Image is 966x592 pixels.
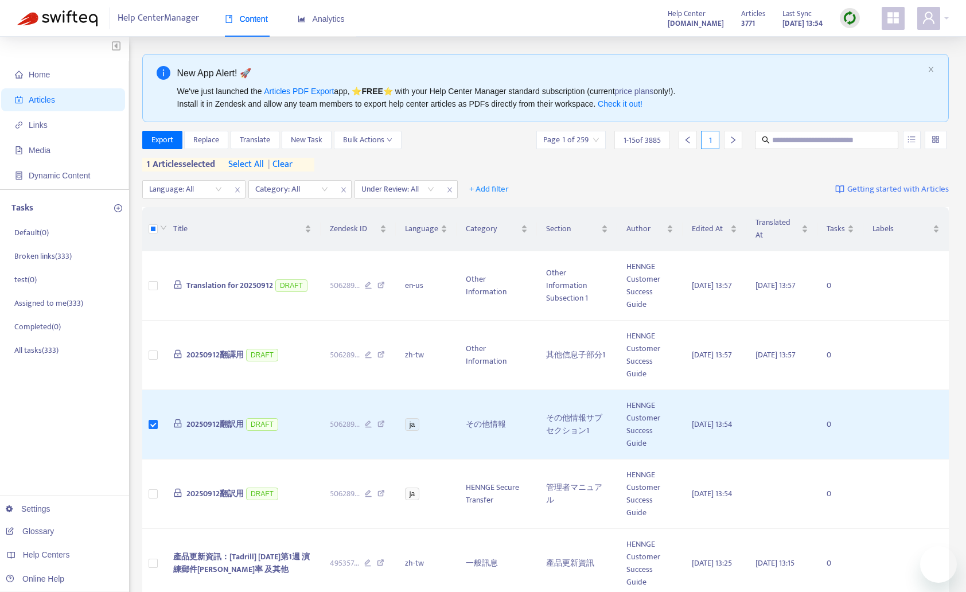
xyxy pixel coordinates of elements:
th: Edited At [683,207,746,251]
a: Articles PDF Export [264,87,334,96]
img: image-link [835,185,844,194]
span: 506289 ... [330,349,360,361]
span: 506289 ... [330,279,360,292]
div: New App Alert! 🚀 [177,66,924,80]
p: Assigned to me ( 333 ) [14,297,83,309]
td: en-us [396,251,457,321]
span: lock [173,280,182,289]
span: 495357 ... [330,557,359,570]
span: close [928,66,934,73]
th: Labels [863,207,949,251]
td: HENNGE Customer Success Guide [617,390,683,459]
span: lock [173,419,182,428]
th: Translated At [746,207,818,251]
span: 產品更新資訊：[Tadrill] [DATE]第1週 演練郵件[PERSON_NAME]率 及其他 [173,550,310,576]
span: unordered-list [907,135,916,143]
a: Glossary [6,527,54,536]
a: Online Help [6,574,64,583]
span: Last Sync [782,7,812,20]
td: 0 [817,251,863,321]
span: 1 articles selected [142,158,216,172]
button: Replace [184,131,228,149]
span: Zendesk ID [330,223,377,235]
span: Edited At [692,223,728,235]
span: DRAFT [246,488,278,500]
span: right [729,136,737,144]
span: [DATE] 13:57 [692,279,732,292]
a: price plans [615,87,654,96]
th: Title [164,207,321,251]
span: Title [173,223,303,235]
span: Author [626,223,664,235]
span: Help Center [668,7,706,20]
p: Default ( 0 ) [14,227,49,239]
p: Broken links ( 333 ) [14,250,72,262]
p: test ( 0 ) [14,274,37,286]
span: book [225,15,233,23]
span: Analytics [298,14,345,24]
button: Bulk Actionsdown [334,131,402,149]
span: info-circle [157,66,170,80]
th: Author [617,207,683,251]
td: Other Information [457,321,537,390]
span: container [15,172,23,180]
button: unordered-list [903,131,921,149]
span: 20250912翻訳用 [186,418,244,431]
td: 管理者マニュアル [537,459,617,529]
a: Getting started with Articles [835,180,949,198]
span: Help Centers [23,550,70,559]
th: Tasks [817,207,863,251]
span: ja [405,418,419,431]
button: New Task [282,131,332,149]
span: [DATE] 13:57 [755,348,796,361]
span: select all [228,158,264,172]
span: Translate [240,134,270,146]
span: Help Center Manager [118,7,199,29]
td: 0 [817,321,863,390]
span: 1 - 15 of 3885 [624,134,661,146]
strong: 3771 [741,17,755,30]
p: Tasks [11,201,33,215]
span: account-book [15,96,23,104]
span: Getting started with Articles [847,183,949,196]
span: 506289 ... [330,488,360,500]
span: DRAFT [246,349,278,361]
span: Translated At [755,216,800,242]
p: Completed ( 0 ) [14,321,61,333]
td: HENNGE Customer Success Guide [617,251,683,321]
img: sync.dc5367851b00ba804db3.png [843,11,857,25]
span: search [762,136,770,144]
td: その他情報サブセクション1 [537,390,617,459]
span: 20250912翻訳用 [186,487,244,500]
span: [DATE] 13:54 [692,418,733,431]
strong: [DOMAIN_NAME] [668,17,724,30]
td: HENNGE Customer Success Guide [617,459,683,529]
span: New Task [291,134,322,146]
a: Settings [6,504,50,513]
span: Labels [872,223,930,235]
a: Check it out! [598,99,642,108]
span: lock [173,349,182,359]
span: Articles [741,7,765,20]
span: DRAFT [246,418,278,431]
span: [DATE] 13:15 [755,556,794,570]
span: [DATE] 13:54 [692,487,733,500]
span: 20250912翻譯用 [186,348,244,361]
span: Links [29,120,48,130]
span: clear [264,158,293,172]
iframe: メッセージングウィンドウを開くボタン [920,546,957,583]
span: home [15,71,23,79]
span: user [922,11,936,25]
span: + Add filter [469,182,509,196]
span: close [442,183,457,197]
span: Bulk Actions [343,134,392,146]
span: Dynamic Content [29,171,90,180]
span: Tasks [827,223,845,235]
p: All tasks ( 333 ) [14,344,59,356]
b: FREE [361,87,383,96]
span: | [268,157,270,172]
span: lock [173,488,182,497]
span: Articles [29,95,55,104]
span: Media [29,146,50,155]
th: Language [396,207,457,251]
